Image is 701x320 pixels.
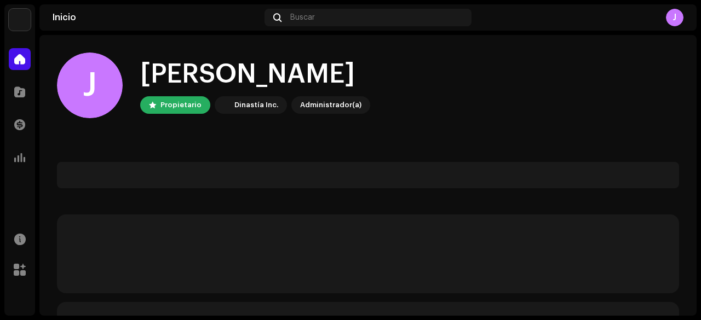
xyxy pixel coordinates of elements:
div: Propietario [160,98,202,112]
div: Dinastía Inc. [234,98,278,112]
div: Inicio [53,13,260,22]
div: Administrador(a) [300,98,361,112]
img: 48257be4-38e1-423f-bf03-81300282f8d9 [217,98,230,112]
div: J [57,53,123,118]
span: Buscar [290,13,315,22]
img: 48257be4-38e1-423f-bf03-81300282f8d9 [9,9,31,31]
div: J [666,9,683,26]
div: [PERSON_NAME] [140,57,370,92]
